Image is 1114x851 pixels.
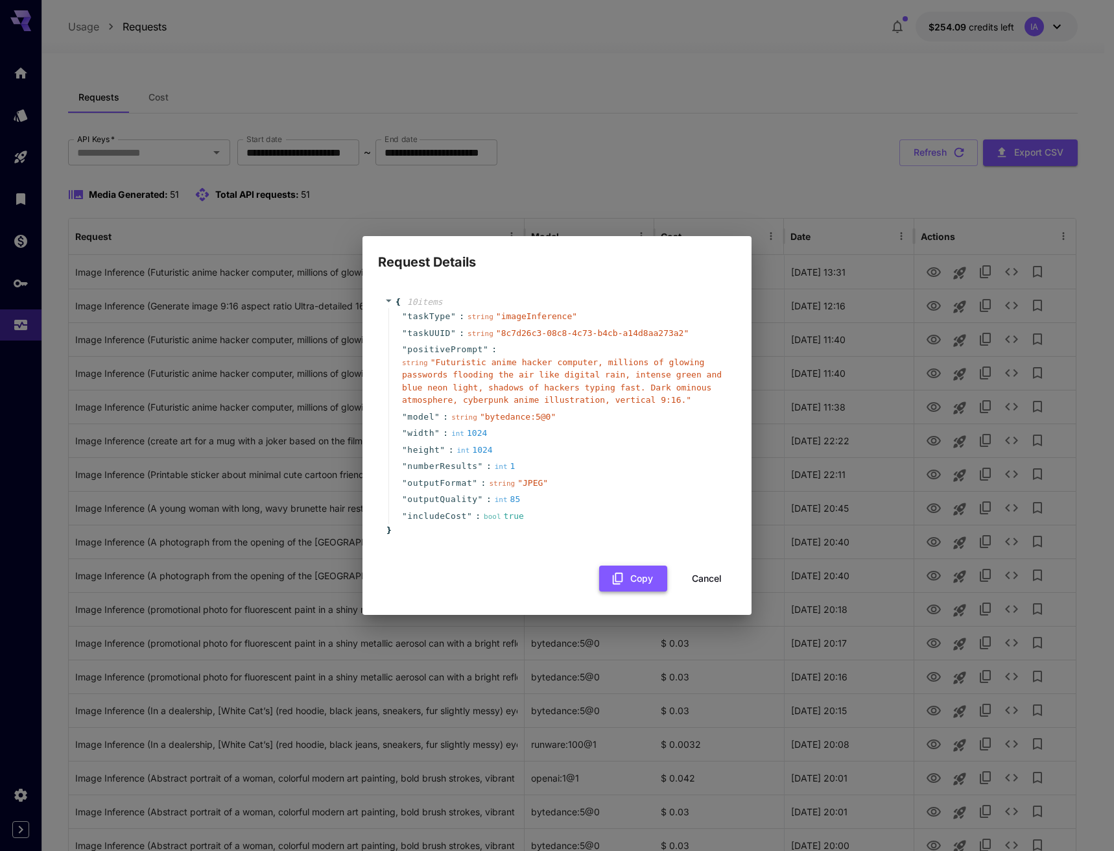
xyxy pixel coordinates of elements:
[486,460,492,473] span: :
[456,444,492,457] div: 1024
[407,327,451,340] span: taskUUID
[402,344,407,354] span: "
[486,493,492,506] span: :
[495,493,521,506] div: 85
[402,494,407,504] span: "
[407,310,451,323] span: taskType
[599,566,667,592] button: Copy
[443,411,448,424] span: :
[407,411,434,424] span: model
[467,511,472,521] span: "
[468,330,493,338] span: string
[407,510,467,523] span: includeCost
[434,428,440,438] span: "
[459,327,464,340] span: :
[456,446,469,455] span: int
[481,477,486,490] span: :
[443,427,448,440] span: :
[480,412,556,422] span: " bytedance:5@0 "
[459,310,464,323] span: :
[517,478,548,488] span: " JPEG "
[492,343,497,356] span: :
[402,445,407,455] span: "
[407,477,472,490] span: outputFormat
[402,511,407,521] span: "
[407,343,483,356] span: positivePrompt
[402,328,407,338] span: "
[402,359,428,367] span: string
[402,461,407,471] span: "
[449,444,454,457] span: :
[478,494,483,504] span: "
[495,460,516,473] div: 1
[484,512,501,521] span: bool
[483,344,488,354] span: "
[472,478,477,488] span: "
[484,510,524,523] div: true
[402,478,407,488] span: "
[402,428,407,438] span: "
[402,357,722,405] span: " Futuristic anime hacker computer, millions of glowing passwords flooding the air like digital r...
[402,412,407,422] span: "
[402,311,407,321] span: "
[451,311,456,321] span: "
[451,427,487,440] div: 1024
[385,524,392,537] span: }
[440,445,445,455] span: "
[496,311,577,321] span: " imageInference "
[451,328,456,338] span: "
[407,444,440,457] span: height
[468,313,493,321] span: string
[489,479,515,488] span: string
[451,413,477,422] span: string
[407,460,477,473] span: numberResults
[407,493,477,506] span: outputQuality
[495,496,508,504] span: int
[496,328,689,338] span: " 8c7d26c3-08c8-4c73-b4cb-a14d8aa273a2 "
[434,412,440,422] span: "
[362,236,752,272] h2: Request Details
[396,296,401,309] span: {
[451,429,464,438] span: int
[678,566,736,592] button: Cancel
[407,427,434,440] span: width
[475,510,480,523] span: :
[495,462,508,471] span: int
[478,461,483,471] span: "
[407,297,443,307] span: 10 item s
